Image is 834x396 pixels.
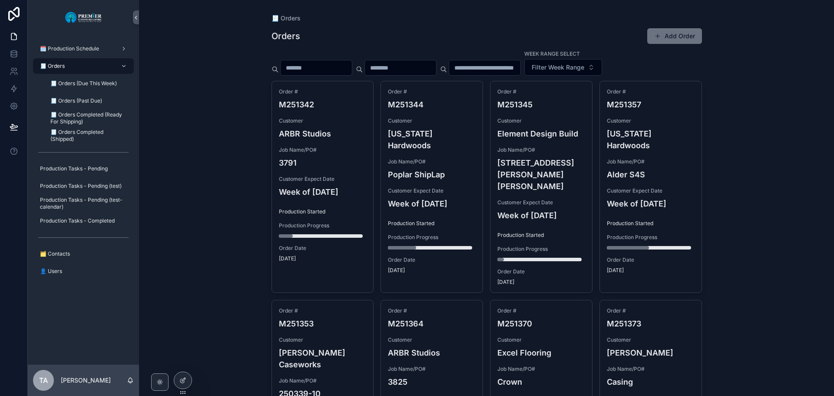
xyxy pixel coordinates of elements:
[279,245,367,252] span: Order Date
[388,366,476,373] span: Job Name/PO#
[33,213,134,229] a: Production Tasks - Completed
[497,347,585,359] h4: Excel Flooring
[40,268,62,275] span: 👤 Users
[497,99,585,110] h4: M251345
[279,117,367,124] span: Customer
[388,88,476,95] span: Order #
[607,307,695,314] span: Order #
[607,347,695,359] h4: [PERSON_NAME]
[607,187,695,194] span: Customer Expect Date
[388,234,476,241] span: Production Progress
[388,158,476,165] span: Job Name/PO#
[388,347,476,359] h4: ARBR Studios
[40,45,99,52] span: 🗓️ Production Schedule
[607,198,695,210] h4: Week of [DATE]
[497,318,585,329] h4: M251370
[497,366,585,373] span: Job Name/PO#
[33,246,134,262] a: 🗂️ Contacts
[388,99,476,110] h4: M251344
[607,158,695,165] span: Job Name/PO#
[33,178,134,194] a: Production Tasks - Pending (test)
[279,255,367,262] span: [DATE]
[497,307,585,314] span: Order #
[279,157,367,169] h4: 3791
[50,111,125,125] span: 🧾 Orders Completed (Ready For Shipping)
[607,169,695,180] h4: Alder S4S
[61,376,111,385] p: [PERSON_NAME]
[271,14,301,23] span: 🧾 Orders
[497,128,585,140] h4: Element Design Build
[607,256,695,263] span: Order Date
[497,268,585,275] span: Order Date
[599,81,702,293] a: Order #M251357Customer[US_STATE] HardwoodsJob Name/PO#Alder S4SCustomer Expect DateWeek of [DATE]...
[50,97,102,104] span: 🧾 Orders (Past Due)
[40,196,125,210] span: Production Tasks - Pending (test- calendar)
[279,222,367,229] span: Production Progress
[279,186,367,198] h4: Week of [DATE]
[43,93,134,109] a: 🧾 Orders (Past Due)
[381,81,483,293] a: Order #M251344Customer[US_STATE] HardwoodsJob Name/PO#Poplar ShipLapCustomer Expect DateWeek of [...
[279,318,367,329] h4: M251353
[388,376,476,388] h4: 3825
[388,256,476,263] span: Order Date
[279,347,367,370] h4: [PERSON_NAME] Caseworks
[388,117,476,124] span: Customer
[607,318,695,329] h4: M251373
[43,76,134,91] a: 🧾 Orders (Due This Week)
[43,128,134,143] a: 🧾 Orders Completed (Shipped)
[607,366,695,373] span: Job Name/PO#
[388,187,476,194] span: Customer Expect Date
[607,99,695,110] h4: M251357
[607,376,695,388] h4: Casing
[271,81,374,293] a: Order #M251342CustomerARBR StudiosJob Name/PO#3791Customer Expect DateWeek of [DATE]Production St...
[279,88,367,95] span: Order #
[524,59,602,76] button: Select Button
[40,63,65,70] span: 🧾 Orders
[279,99,367,110] h4: M251342
[388,267,476,274] span: [DATE]
[497,117,585,124] span: Customer
[65,10,103,24] img: App logo
[388,220,476,227] span: Production Started
[279,146,367,153] span: Job Name/PO#
[388,128,476,151] h4: [US_STATE] Hardwoods
[524,50,580,57] label: Week Range Select
[388,198,476,210] h4: Week of [DATE]
[43,110,134,126] a: 🧾 Orders Completed (Ready For Shipping)
[40,217,115,224] span: Production Tasks - Completed
[497,88,585,95] span: Order #
[388,336,476,343] span: Customer
[33,196,134,211] a: Production Tasks - Pending (test- calendar)
[33,263,134,279] a: 👤 Users
[388,307,476,314] span: Order #
[497,279,585,286] span: [DATE]
[28,35,139,290] div: scrollable content
[50,129,125,143] span: 🧾 Orders Completed (Shipped)
[497,210,585,221] h4: Week of [DATE]
[279,307,367,314] span: Order #
[40,183,122,190] span: Production Tasks - Pending (test)
[279,176,367,183] span: Customer Expect Date
[497,232,585,239] span: Production Started
[279,208,367,215] span: Production Started
[497,146,585,153] span: Job Name/PO#
[388,318,476,329] h4: M251364
[647,28,702,44] button: Add Order
[497,376,585,388] h4: Crown
[271,30,300,42] h1: Orders
[607,234,695,241] span: Production Progress
[607,267,695,274] span: [DATE]
[607,220,695,227] span: Production Started
[490,81,592,293] a: Order #M251345CustomerElement Design BuildJob Name/PO#[STREET_ADDRESS][PERSON_NAME][PERSON_NAME]C...
[33,58,134,74] a: 🧾 Orders
[33,41,134,57] a: 🗓️ Production Schedule
[388,169,476,180] h4: Poplar ShipLap
[497,336,585,343] span: Customer
[497,157,585,192] h4: [STREET_ADDRESS][PERSON_NAME][PERSON_NAME]
[607,336,695,343] span: Customer
[50,80,117,87] span: 🧾 Orders (Due This Week)
[39,375,48,386] span: TA
[607,117,695,124] span: Customer
[497,246,585,253] span: Production Progress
